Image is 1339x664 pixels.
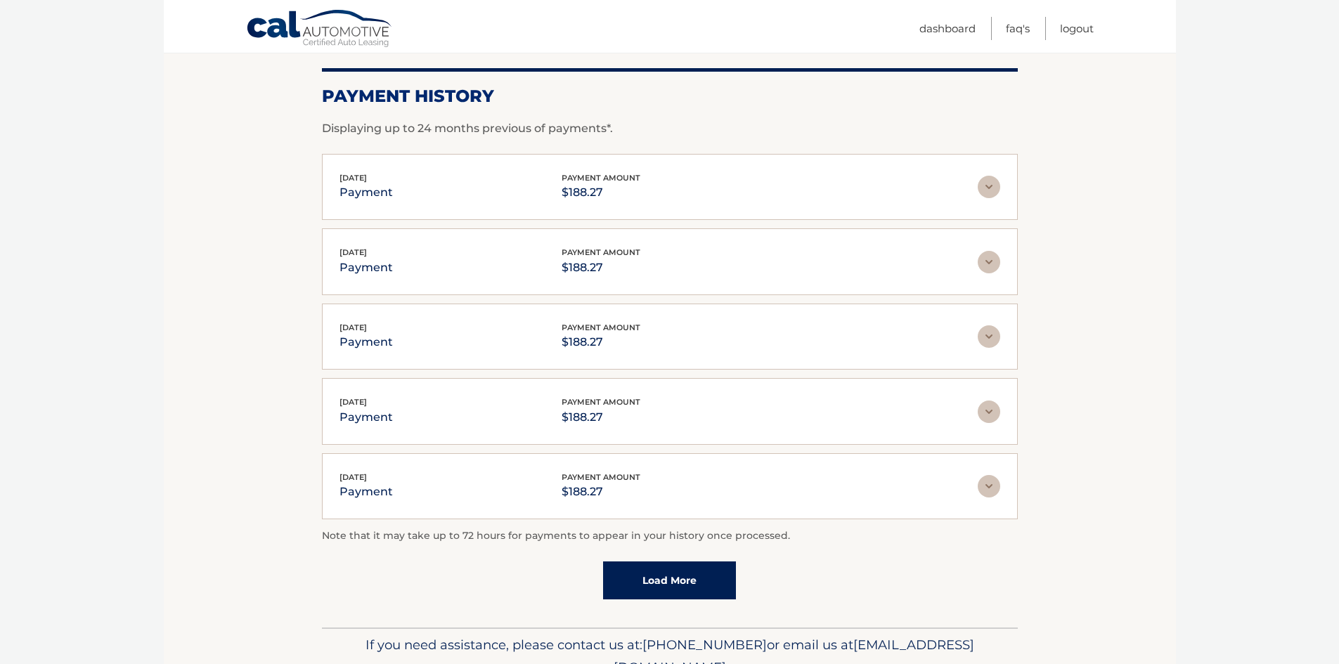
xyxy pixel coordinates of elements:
[642,637,767,653] span: [PHONE_NUMBER]
[978,401,1000,423] img: accordion-rest.svg
[562,408,640,427] p: $188.27
[919,17,976,40] a: Dashboard
[978,251,1000,273] img: accordion-rest.svg
[322,528,1018,545] p: Note that it may take up to 72 hours for payments to appear in your history once processed.
[1006,17,1030,40] a: FAQ's
[339,397,367,407] span: [DATE]
[339,247,367,257] span: [DATE]
[339,258,393,278] p: payment
[339,323,367,332] span: [DATE]
[562,332,640,352] p: $188.27
[339,472,367,482] span: [DATE]
[339,183,393,202] p: payment
[246,9,394,50] a: Cal Automotive
[562,472,640,482] span: payment amount
[562,247,640,257] span: payment amount
[322,86,1018,107] h2: Payment History
[339,173,367,183] span: [DATE]
[978,176,1000,198] img: accordion-rest.svg
[1060,17,1094,40] a: Logout
[978,325,1000,348] img: accordion-rest.svg
[978,475,1000,497] img: accordion-rest.svg
[562,397,640,407] span: payment amount
[562,173,640,183] span: payment amount
[339,332,393,352] p: payment
[339,482,393,502] p: payment
[322,120,1018,137] p: Displaying up to 24 months previous of payments*.
[562,323,640,332] span: payment amount
[562,482,640,502] p: $188.27
[562,258,640,278] p: $188.27
[339,408,393,427] p: payment
[603,561,736,599] a: Load More
[562,183,640,202] p: $188.27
